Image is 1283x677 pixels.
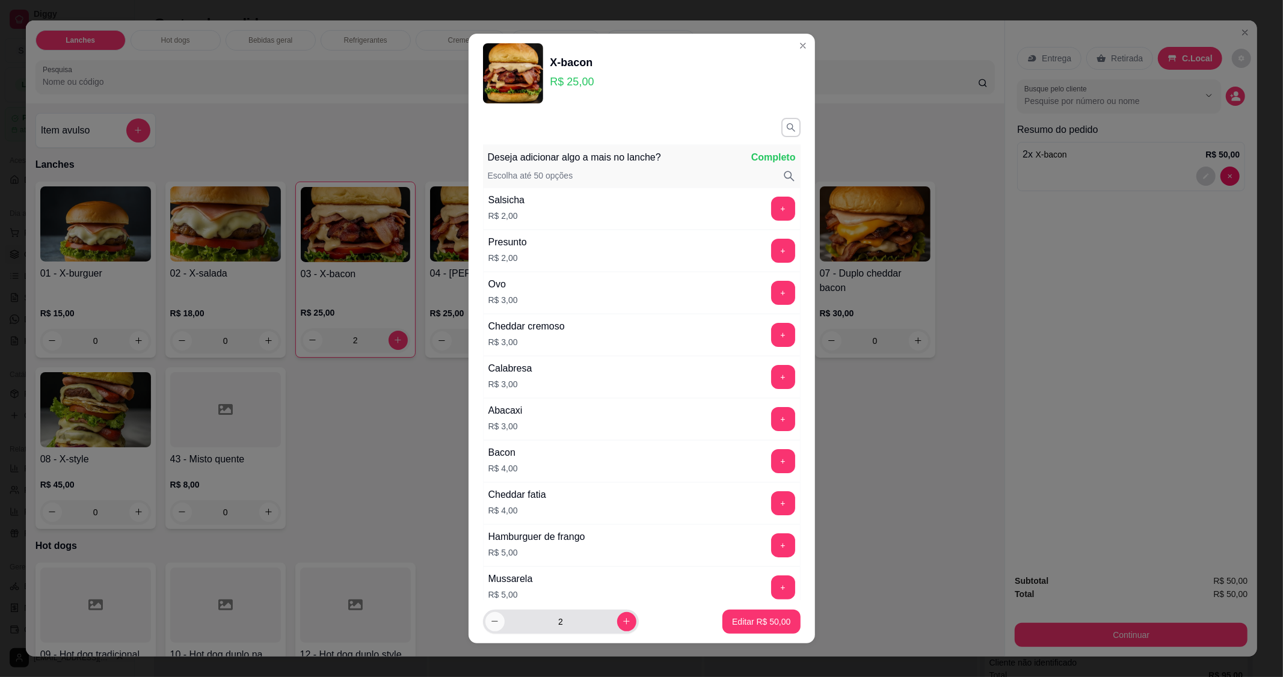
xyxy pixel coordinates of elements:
[771,449,795,473] button: add
[488,462,518,474] p: R$ 4,00
[488,446,518,460] div: Bacon
[488,210,525,222] p: R$ 2,00
[488,530,585,544] div: Hamburguer de frango
[488,235,527,250] div: Presunto
[488,150,661,165] p: Deseja adicionar algo a mais no lanche?
[771,239,795,263] button: add
[771,323,795,347] button: add
[488,488,546,502] div: Cheddar fatia
[488,294,518,306] p: R$ 3,00
[488,504,546,516] p: R$ 4,00
[485,612,505,631] button: decrease-product-quantity
[488,277,518,292] div: Ovo
[488,572,533,586] div: Mussarela
[488,170,573,183] p: Escolha até 50 opções
[488,361,532,376] div: Calabresa
[751,150,796,165] p: Completo
[771,365,795,389] button: add
[550,54,594,71] div: X-bacon
[488,193,525,207] div: Salsicha
[483,43,543,103] img: product-image
[488,403,523,418] div: Abacaxi
[771,491,795,515] button: add
[550,73,594,90] p: R$ 25,00
[488,378,532,390] p: R$ 3,00
[488,547,585,559] p: R$ 5,00
[771,533,795,557] button: add
[488,319,565,334] div: Cheddar cremoso
[771,575,795,599] button: add
[771,407,795,431] button: add
[793,36,813,55] button: Close
[617,612,636,631] button: increase-product-quantity
[732,616,790,628] p: Editar R$ 50,00
[488,420,523,432] p: R$ 3,00
[771,281,795,305] button: add
[488,589,533,601] p: R$ 5,00
[722,610,800,634] button: Editar R$ 50,00
[771,197,795,221] button: add
[488,252,527,264] p: R$ 2,00
[488,336,565,348] p: R$ 3,00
